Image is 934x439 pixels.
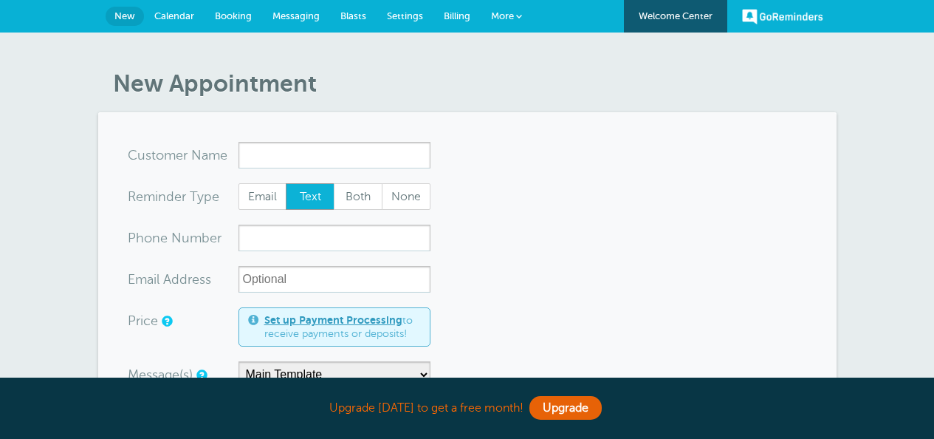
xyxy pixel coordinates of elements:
span: None [382,184,430,209]
div: ress [128,266,238,293]
span: Both [334,184,382,209]
div: Upgrade [DATE] to get a free month! [98,392,837,424]
label: None [382,183,430,210]
span: Billing [444,10,470,21]
span: Blasts [340,10,366,21]
label: Both [334,183,382,210]
span: More [491,10,514,21]
span: Settings [387,10,423,21]
span: Calendar [154,10,194,21]
span: New [114,10,135,21]
span: Email [239,184,286,209]
label: Reminder Type [128,190,219,203]
div: mber [128,225,238,251]
span: Text [286,184,334,209]
input: Optional [238,266,430,293]
label: Message(s) [128,368,193,381]
span: Messaging [272,10,320,21]
a: New [106,7,144,26]
label: Email [238,183,287,210]
div: ame [128,142,238,169]
a: An optional price for the appointment. If you set a price, you can include a payment link in your... [162,316,171,326]
span: Cus [128,149,151,162]
span: Pho [128,231,152,245]
span: to receive payments or deposits! [264,314,421,340]
span: tomer N [151,149,202,162]
a: Upgrade [529,396,602,420]
a: You can create different reminder message templates under the Settings tab. [196,370,205,380]
span: Ema [128,273,154,286]
label: Text [286,183,334,210]
h1: New Appointment [113,69,837,98]
span: ne Nu [152,231,190,245]
span: il Add [154,273,188,286]
label: Price [128,314,158,327]
a: Set up Payment Processing [264,314,402,326]
span: Booking [215,10,252,21]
